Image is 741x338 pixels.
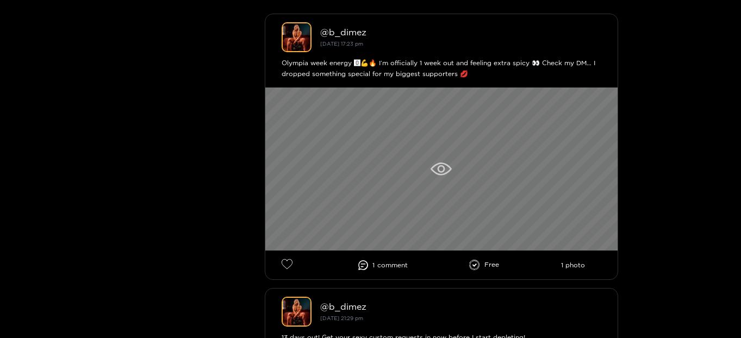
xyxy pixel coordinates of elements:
span: comment [377,261,408,269]
div: @ b_dimez [320,27,601,37]
small: [DATE] 21:29 pm [320,315,363,321]
li: 1 [358,260,408,270]
img: b_dimez [282,297,312,327]
div: @ b_dimez [320,302,601,311]
small: [DATE] 17:23 pm [320,41,363,47]
img: b_dimez [282,22,312,52]
li: 1 photo [561,261,585,269]
li: Free [469,260,499,271]
div: Olympia week energy 🅾💪🔥 I’m officially 1 week out and feeling extra spicy 👀 Check my DM… I droppe... [282,58,601,79]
